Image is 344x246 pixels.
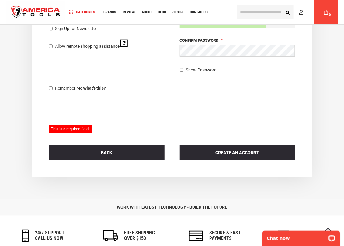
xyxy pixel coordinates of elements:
span: Confirm Password [180,38,219,43]
h6: secure & fast payments [209,230,241,241]
a: About [139,8,155,16]
span: Contact Us [190,10,209,14]
a: Categories [66,8,98,16]
iframe: reCAPTCHA [49,100,141,124]
h6: Free Shipping Over $150 [124,230,155,241]
span: Brands [103,10,116,14]
button: Search [282,6,294,18]
span: About [142,10,152,14]
a: store logo [6,1,65,24]
img: America Tools [6,1,65,24]
a: Reviews [120,8,139,16]
span: Categories [69,10,95,14]
span: Blog [158,10,166,14]
span: Reviews [123,10,136,14]
strong: What's this? [83,86,106,91]
span: Repairs [172,10,184,14]
span: Remember Me [55,86,82,91]
span: Show Password [186,68,217,72]
span: Back [101,150,112,155]
a: Back [49,145,165,160]
div: This is a required field. [49,125,92,133]
a: Blog [155,8,169,16]
iframe: LiveChat chat widget [259,227,344,246]
span: Sign Up for Newsletter [55,26,97,31]
span: Allow remote shopping assistance [55,44,120,49]
span: 0 [329,13,331,16]
a: Brands [101,8,119,16]
span: Create an Account [216,150,259,155]
button: Create an Account [180,145,295,160]
a: Contact Us [187,8,212,16]
a: Repairs [169,8,187,16]
h6: 24/7 support call us now [35,230,64,241]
